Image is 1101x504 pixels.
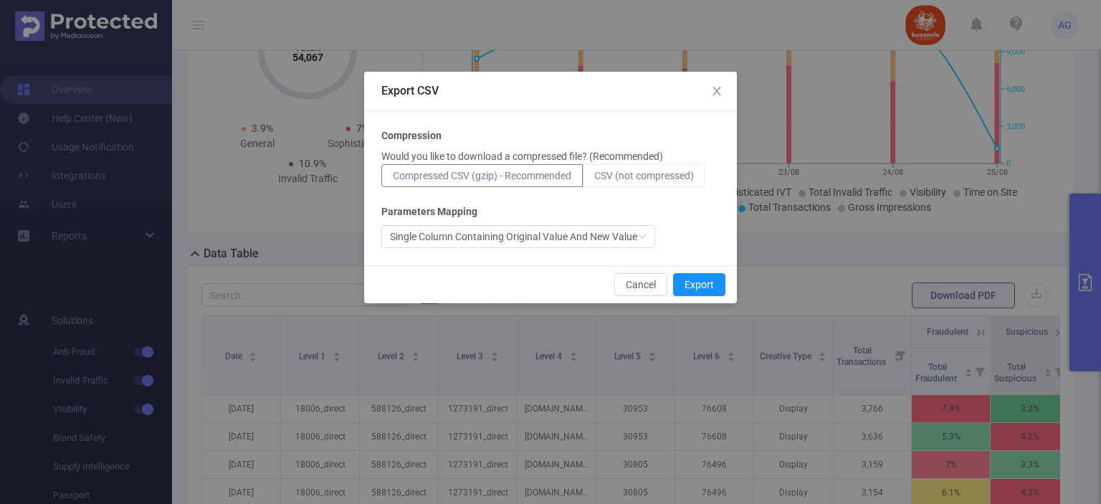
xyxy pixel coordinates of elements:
div: Export CSV [381,83,720,99]
span: Compressed CSV (gzip) - Recommended [393,170,571,181]
i: icon: close [711,85,723,97]
i: icon: down [638,232,647,242]
b: Parameters Mapping [381,204,477,219]
button: Cancel [614,273,667,296]
button: Export [673,273,725,296]
button: Close [697,72,737,112]
div: Single Column Containing Original Value And New Value [390,226,637,247]
span: CSV (not compressed) [594,170,694,181]
b: Compression [381,128,442,143]
p: Would you like to download a compressed file? (Recommended) [381,149,663,164]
